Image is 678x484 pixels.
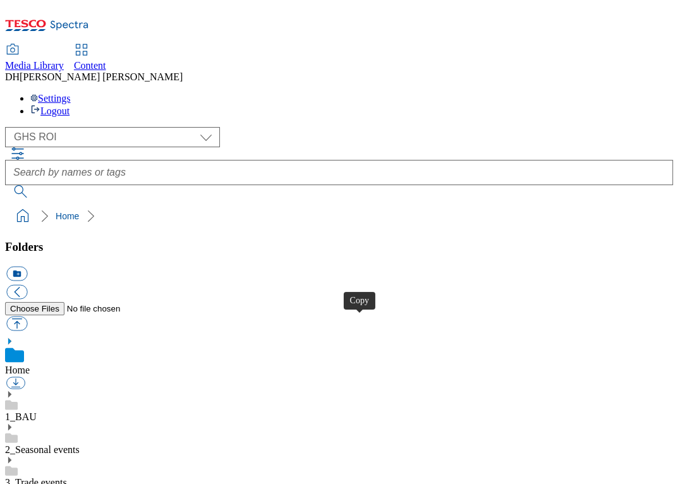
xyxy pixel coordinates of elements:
[30,106,70,116] a: Logout
[74,60,106,71] span: Content
[5,204,673,228] nav: breadcrumb
[20,71,183,82] span: [PERSON_NAME] [PERSON_NAME]
[5,411,37,422] a: 1_BAU
[5,60,64,71] span: Media Library
[13,206,33,226] a: home
[74,45,106,71] a: Content
[5,365,30,375] a: Home
[5,160,673,185] input: Search by names or tags
[5,240,673,254] h3: Folders
[5,71,20,82] span: DH
[5,45,64,71] a: Media Library
[56,211,79,221] a: Home
[30,93,71,104] a: Settings
[5,444,80,455] a: 2_Seasonal events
